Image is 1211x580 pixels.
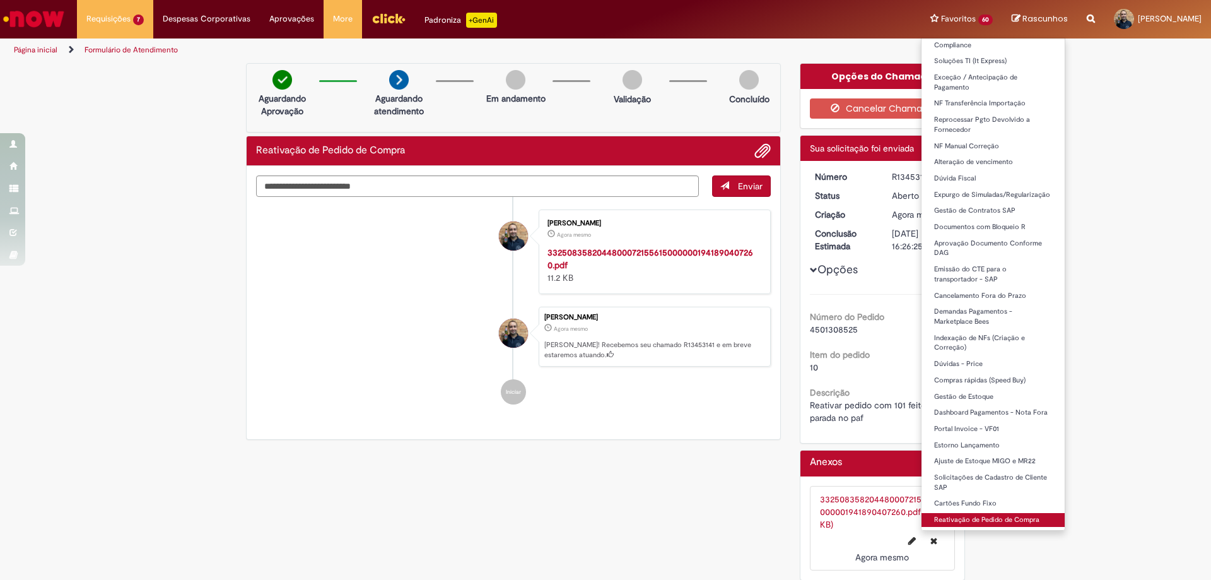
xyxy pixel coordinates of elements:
span: Aprovações [269,13,314,25]
p: Aguardando Aprovação [252,92,313,117]
a: Indexação de NFs (Criação e Correção) [921,331,1065,355]
span: Reativar pedido com 101 feito, nf parada no paf [810,399,940,423]
a: Estorno Lançamento [921,439,1065,453]
dt: Conclusão Estimada [805,227,883,252]
a: Aprovação Documento Conforme DAG [921,237,1065,260]
div: Aberto [892,189,951,202]
span: 4501308525 [810,324,858,335]
a: Formulário de Atendimento [85,45,178,55]
h2: Anexos [810,457,842,468]
button: Adicionar anexos [754,143,771,159]
img: click_logo_yellow_360x200.png [371,9,406,28]
img: img-circle-grey.png [506,70,525,90]
img: img-circle-grey.png [623,70,642,90]
dt: Criação [805,208,883,221]
b: Número do Pedido [810,311,884,323]
ul: Favoritos [921,38,1065,531]
a: Demandas Pagamentos - Marketplace Bees [921,305,1065,328]
div: 11.2 KB [547,246,758,284]
a: Gestão de Contratos SAP [921,204,1065,218]
p: +GenAi [466,13,497,28]
dt: Status [805,189,883,202]
a: Dashboard Pagamentos - Nota Fora [921,406,1065,420]
div: 27/08/2025 15:26:21 [892,208,951,221]
span: 60 [978,15,993,25]
span: Enviar [738,181,763,192]
a: Expurgo de Simuladas/Regularização [921,188,1065,202]
b: Descrição [810,387,850,398]
img: check-circle-green.png [272,70,292,90]
span: Requisições [86,13,131,25]
b: Item do pedido [810,349,870,360]
p: Concluído [729,93,769,105]
div: Leonardo Da Costa Rodrigues [499,222,528,251]
a: Documentos com Bloqueio R [921,220,1065,234]
span: Sua solicitação foi enviada [810,143,914,154]
a: Cartões Fundo Fixo [921,497,1065,511]
a: Cancelamento Fora do Prazo [921,289,1065,303]
a: Ajuste de Estoque MIGO e MR22 [921,454,1065,468]
a: NF Manual Correção [921,139,1065,153]
a: Dúvidas - Price [921,357,1065,371]
a: Reprocessar Pgto Devolvido a Fornecedor [921,113,1065,136]
button: Excluir 33250835820448000721556150000001941890407260.pdf [923,531,945,551]
dt: Número [805,170,883,183]
div: [PERSON_NAME] [547,220,758,227]
p: Aguardando atendimento [368,92,430,117]
div: R13453141 [892,170,951,183]
textarea: Digite sua mensagem aqui... [256,175,699,197]
a: Alteração de vencimento [921,155,1065,169]
time: 27/08/2025 15:26:19 [855,552,909,563]
a: Gestão de Estoque [921,390,1065,404]
span: Favoritos [941,13,976,25]
img: arrow-next.png [389,70,409,90]
span: [PERSON_NAME] [1138,13,1202,24]
button: Enviar [712,175,771,197]
span: More [333,13,353,25]
p: Em andamento [486,92,546,105]
a: Reativação de Pedido de Compra [921,513,1065,527]
a: Compliance [921,38,1065,52]
span: Agora mesmo [892,209,945,220]
span: Agora mesmo [554,325,588,333]
span: Agora mesmo [855,552,909,563]
div: Opções do Chamado [800,64,965,89]
div: [DATE] 16:26:25 [892,227,951,252]
li: Leonardo Da Costa Rodrigues [256,307,771,367]
p: Validação [614,93,651,105]
button: Editar nome de arquivo 33250835820448000721556150000001941890407260.pdf [901,531,923,551]
ul: Histórico de tíquete [256,197,771,418]
span: Despesas Corporativas [163,13,250,25]
a: Portal Invoice - VF01 [921,422,1065,436]
img: ServiceNow [1,6,66,32]
div: Padroniza [424,13,497,28]
span: Rascunhos [1022,13,1068,25]
a: Compras rápidas (Speed Buy) [921,374,1065,388]
a: Solicitações de Cadastro de Cliente SAP [921,471,1065,494]
div: [PERSON_NAME] [544,314,764,321]
a: Soluções TI (It Express) [921,54,1065,68]
ul: Trilhas de página [9,38,798,62]
span: Agora mesmo [557,231,591,239]
img: img-circle-grey.png [739,70,759,90]
a: Página inicial [14,45,57,55]
time: 27/08/2025 15:26:21 [892,209,945,220]
a: Emissão do CTE para o transportador - SAP [921,263,1065,286]
a: 33250835820448000721556150000001941890407260.pdf [547,247,753,271]
a: Rascunhos [1012,13,1068,25]
h2: Reativação de Pedido de Compra Histórico de tíquete [256,145,405,157]
span: 10 [810,362,818,373]
button: Cancelar Chamado [810,98,956,119]
a: 33250835820448000721556150000001941890407260.pdf (11.2 KB) [820,494,945,530]
p: [PERSON_NAME]! Recebemos seu chamado R13453141 e em breve estaremos atuando. [544,340,764,360]
a: Exceção / Antecipação de Pagamento [921,71,1065,94]
a: Dúvida Fiscal [921,172,1065,186]
a: NF Transferência Importação [921,97,1065,110]
div: Leonardo Da Costa Rodrigues [499,319,528,348]
time: 27/08/2025 15:26:21 [554,325,588,333]
span: 7 [133,15,144,25]
time: 27/08/2025 15:26:19 [557,231,591,239]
